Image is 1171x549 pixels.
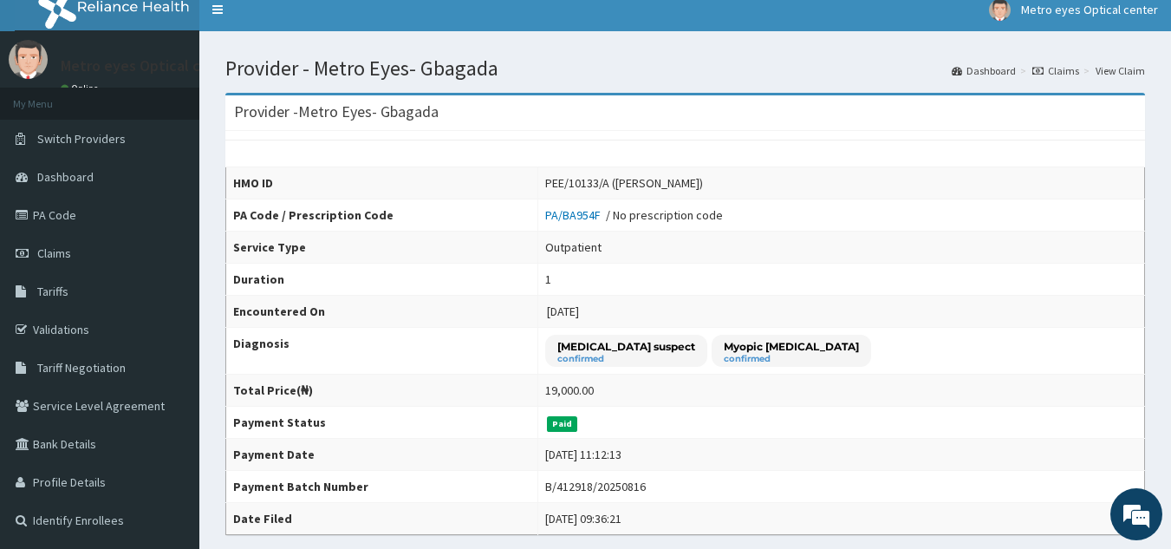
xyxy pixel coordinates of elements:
[545,207,606,223] a: PA/BA954F
[90,97,291,120] div: Chat with us now
[545,239,602,256] div: Outpatient
[37,360,126,376] span: Tariff Negotiation
[234,104,439,120] h3: Provider - Metro Eyes- Gbagada
[545,446,621,463] div: [DATE] 11:12:13
[32,87,70,130] img: d_794563401_company_1708531726252_794563401
[545,206,723,224] div: / No prescription code
[9,365,330,426] textarea: Type your message and hit 'Enter'
[226,199,538,232] th: PA Code / Prescription Code
[284,9,326,50] div: Minimize live chat window
[724,339,859,354] p: Myopic [MEDICAL_DATA]
[545,271,551,288] div: 1
[37,131,126,147] span: Switch Providers
[226,167,538,199] th: HMO ID
[545,510,621,527] div: [DATE] 09:36:21
[61,82,102,95] a: Online
[226,439,538,471] th: Payment Date
[545,478,646,495] div: B/412918/20250816
[37,169,94,185] span: Dashboard
[557,355,695,363] small: confirmed
[101,164,239,339] span: We're online!
[226,503,538,535] th: Date Filed
[9,40,48,79] img: User Image
[545,382,594,399] div: 19,000.00
[61,58,238,74] p: Metro eyes Optical center
[226,407,538,439] th: Payment Status
[547,304,579,319] span: [DATE]
[557,339,695,354] p: [MEDICAL_DATA] suspect
[952,63,1016,78] a: Dashboard
[37,245,71,261] span: Claims
[547,416,578,432] span: Paid
[1032,63,1079,78] a: Claims
[225,57,1145,80] h1: Provider - Metro Eyes- Gbagada
[226,296,538,328] th: Encountered On
[1096,63,1145,78] a: View Claim
[1021,2,1158,17] span: Metro eyes Optical center
[724,355,859,363] small: confirmed
[226,264,538,296] th: Duration
[226,471,538,503] th: Payment Batch Number
[545,174,703,192] div: PEE/10133/A ([PERSON_NAME])
[226,232,538,264] th: Service Type
[226,328,538,375] th: Diagnosis
[226,375,538,407] th: Total Price(₦)
[37,284,68,299] span: Tariffs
